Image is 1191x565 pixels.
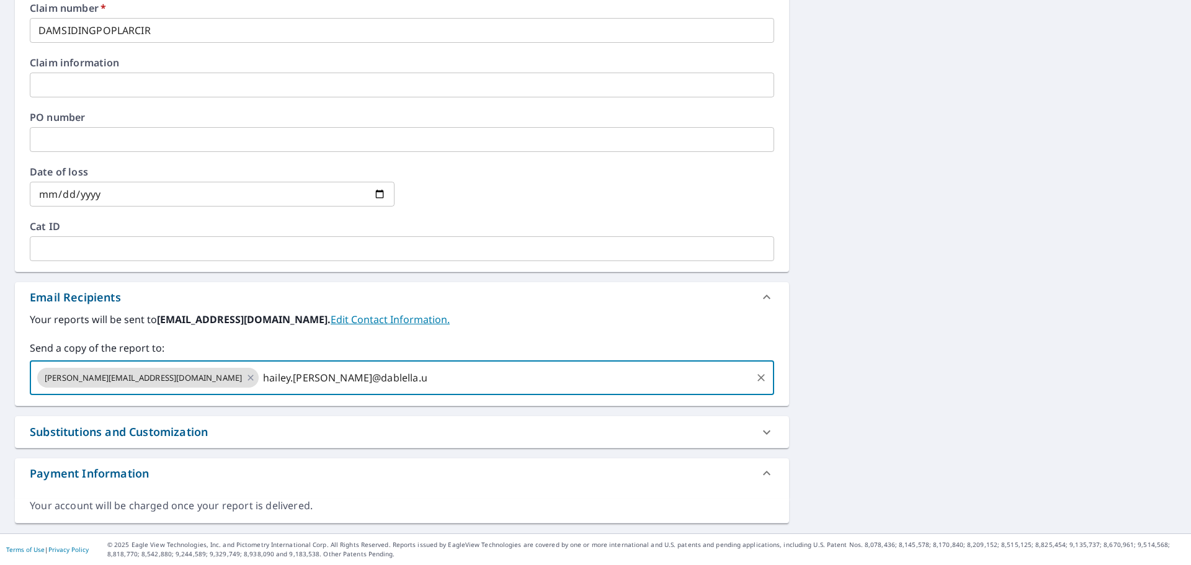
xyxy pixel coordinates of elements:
[37,368,259,388] div: [PERSON_NAME][EMAIL_ADDRESS][DOMAIN_NAME]
[15,282,789,312] div: Email Recipients
[37,372,249,384] span: [PERSON_NAME][EMAIL_ADDRESS][DOMAIN_NAME]
[30,112,774,122] label: PO number
[157,313,331,326] b: [EMAIL_ADDRESS][DOMAIN_NAME].
[6,546,89,553] p: |
[30,465,149,482] div: Payment Information
[15,416,789,448] div: Substitutions and Customization
[331,313,450,326] a: EditContactInfo
[48,545,89,554] a: Privacy Policy
[30,424,208,440] div: Substitutions and Customization
[6,545,45,554] a: Terms of Use
[30,3,774,13] label: Claim number
[30,58,774,68] label: Claim information
[30,289,121,306] div: Email Recipients
[30,221,774,231] label: Cat ID
[15,458,789,488] div: Payment Information
[30,340,774,355] label: Send a copy of the report to:
[30,499,774,513] div: Your account will be charged once your report is delivered.
[30,167,395,177] label: Date of loss
[107,540,1185,559] p: © 2025 Eagle View Technologies, Inc. and Pictometry International Corp. All Rights Reserved. Repo...
[752,369,770,386] button: Clear
[30,312,774,327] label: Your reports will be sent to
